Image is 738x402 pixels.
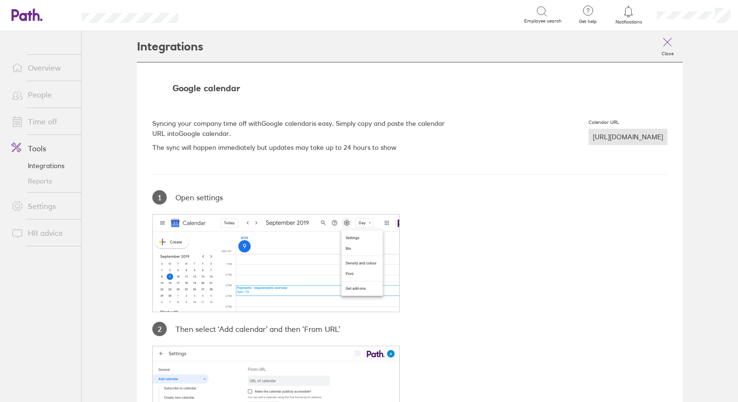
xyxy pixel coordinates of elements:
[152,322,410,336] div: Then select ‘Add calendar’ and then ‘From URL’
[613,5,644,25] a: Notifications
[4,139,81,158] a: Tools
[204,10,229,19] div: Search
[152,84,667,94] div: Google calendar
[137,31,203,62] h2: Integrations
[524,18,562,24] span: Employee search
[4,58,81,77] a: Overview
[4,223,81,243] a: HR advice
[572,19,603,24] span: Get help
[652,31,683,62] a: Close
[152,214,400,312] img: google-step-1.65be5cf6.png
[589,129,667,145] div: [URL][DOMAIN_NAME]
[152,143,526,153] p: The sync will happen immediately but updates may take up to 24 hours to show
[4,112,81,131] a: Time off
[656,48,679,57] label: Close
[4,196,81,216] a: Settings
[589,120,619,125] div: Calendar URL
[4,173,81,189] a: Reports
[4,85,81,104] a: People
[613,19,644,25] span: Notifications
[152,119,451,139] p: Syncing your company time off with Google calendar is easy. Simply copy and paste the calendar UR...
[4,158,81,173] a: Integrations
[152,190,410,205] div: Open settings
